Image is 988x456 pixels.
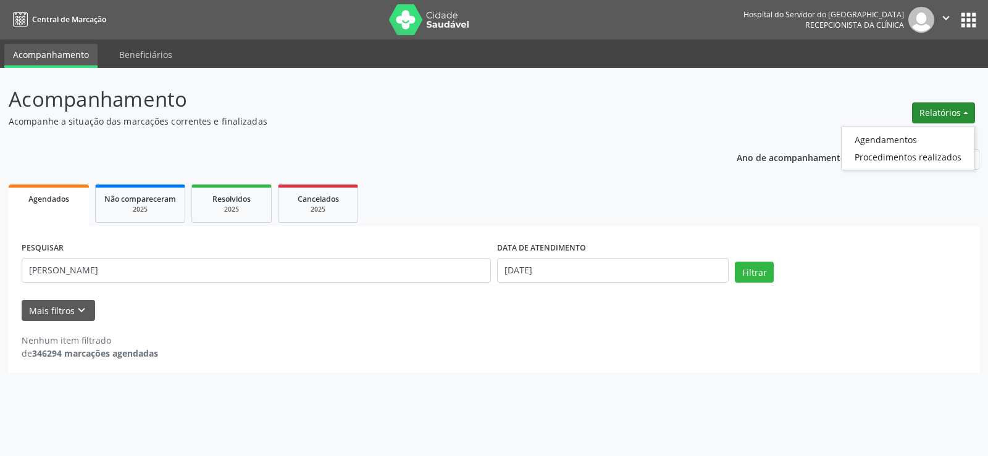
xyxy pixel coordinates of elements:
strong: 346294 marcações agendadas [32,347,158,359]
button: Relatórios [912,102,975,123]
label: DATA DE ATENDIMENTO [497,239,586,258]
button: Filtrar [735,262,774,283]
a: Beneficiários [111,44,181,65]
div: 2025 [287,205,349,214]
div: de [22,347,158,360]
i:  [939,11,953,25]
button: Mais filtroskeyboard_arrow_down [22,300,95,321]
ul: Relatórios [841,126,975,170]
span: Cancelados [298,194,339,204]
a: Agendamentos [842,131,974,148]
button: apps [958,9,979,31]
a: Acompanhamento [4,44,98,68]
i: keyboard_arrow_down [75,304,88,317]
span: Agendados [28,194,69,204]
a: Central de Marcação [9,9,106,30]
input: Nome, código do beneficiário ou CPF [22,258,491,283]
input: Selecione um intervalo [497,258,729,283]
img: img [908,7,934,33]
p: Ano de acompanhamento [737,149,846,165]
div: 2025 [104,205,176,214]
span: Resolvidos [212,194,251,204]
div: 2025 [201,205,262,214]
a: Procedimentos realizados [842,148,974,165]
div: Hospital do Servidor do [GEOGRAPHIC_DATA] [743,9,904,20]
div: Nenhum item filtrado [22,334,158,347]
span: Não compareceram [104,194,176,204]
span: Central de Marcação [32,14,106,25]
p: Acompanhe a situação das marcações correntes e finalizadas [9,115,688,128]
button:  [934,7,958,33]
p: Acompanhamento [9,84,688,115]
span: Recepcionista da clínica [805,20,904,30]
label: PESQUISAR [22,239,64,258]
